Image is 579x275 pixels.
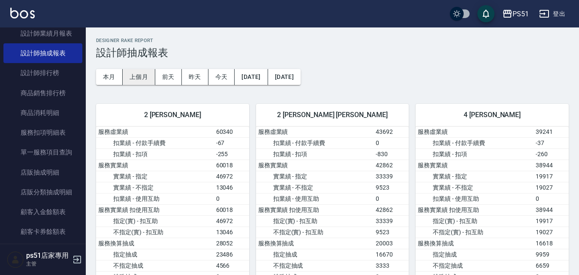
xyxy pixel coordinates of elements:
[214,260,249,271] td: 4566
[214,182,249,193] td: 13046
[3,83,82,103] a: 商品銷售排行榜
[96,127,214,138] td: 服務虛業績
[416,215,534,227] td: 指定(實) - 扣互助
[477,5,495,22] button: save
[214,148,249,160] td: -255
[106,111,239,119] span: 2 [PERSON_NAME]
[256,193,374,204] td: 扣業績 - 使用互助
[416,127,534,138] td: 服務虛業績
[534,249,569,260] td: 9959
[235,69,268,85] button: [DATE]
[256,238,374,249] td: 服務換算抽成
[3,24,82,43] a: 設計師業績月報表
[499,5,532,23] button: PS51
[96,193,214,204] td: 扣業績 - 使用互助
[374,148,409,160] td: -830
[3,142,82,162] a: 單一服務項目查詢
[96,69,123,85] button: 本月
[416,249,534,260] td: 指定抽成
[416,260,534,271] td: 不指定抽成
[534,204,569,215] td: 38944
[416,204,534,215] td: 服務實業績 扣使用互助
[416,171,534,182] td: 實業績 - 指定
[96,171,214,182] td: 實業績 - 指定
[123,69,155,85] button: 上個月
[256,137,374,148] td: 扣業績 - 付款手續費
[182,69,208,85] button: 昨天
[3,163,82,182] a: 店販抽成明細
[416,160,534,171] td: 服務實業績
[426,111,558,119] span: 4 [PERSON_NAME]
[374,238,409,249] td: 20003
[96,227,214,238] td: 不指定(實) - 扣互助
[3,182,82,202] a: 店販分類抽成明細
[374,215,409,227] td: 33339
[416,137,534,148] td: 扣業績 - 付款手續費
[374,204,409,215] td: 42862
[416,148,534,160] td: 扣業績 - 扣項
[374,249,409,260] td: 16670
[416,227,534,238] td: 不指定(實) - 扣互助
[256,204,374,215] td: 服務實業績 扣使用互助
[256,215,374,227] td: 指定(實) - 扣互助
[96,182,214,193] td: 實業績 - 不指定
[534,238,569,249] td: 16618
[3,242,82,262] a: 每日非現金明細
[416,182,534,193] td: 實業績 - 不指定
[26,251,70,260] h5: ps51店家專用
[416,238,534,249] td: 服務換算抽成
[374,171,409,182] td: 33339
[3,222,82,242] a: 顧客卡券餘額表
[3,202,82,222] a: 顧客入金餘額表
[256,260,374,271] td: 不指定抽成
[256,148,374,160] td: 扣業績 - 扣項
[534,193,569,204] td: 0
[3,63,82,83] a: 設計師排行榜
[256,249,374,260] td: 指定抽成
[3,123,82,142] a: 服務扣項明細表
[374,127,409,138] td: 43692
[513,9,529,19] div: PS51
[534,215,569,227] td: 19917
[534,160,569,171] td: 38944
[268,69,301,85] button: [DATE]
[214,227,249,238] td: 13046
[208,69,235,85] button: 今天
[534,182,569,193] td: 19027
[10,8,35,18] img: Logo
[256,171,374,182] td: 實業績 - 指定
[374,260,409,271] td: 3333
[534,260,569,271] td: 6659
[96,160,214,171] td: 服務實業績
[3,43,82,63] a: 設計師抽成報表
[266,111,399,119] span: 2 [PERSON_NAME] [PERSON_NAME]
[96,47,569,59] h3: 設計師抽成報表
[214,171,249,182] td: 46972
[214,215,249,227] td: 46972
[96,238,214,249] td: 服務換算抽成
[534,171,569,182] td: 19917
[96,215,214,227] td: 指定(實) - 扣互助
[374,160,409,171] td: 42862
[536,6,569,22] button: 登出
[534,137,569,148] td: -37
[534,127,569,138] td: 39241
[214,204,249,215] td: 60018
[256,127,374,138] td: 服務虛業績
[3,103,82,123] a: 商品消耗明細
[534,227,569,238] td: 19027
[416,193,534,204] td: 扣業績 - 使用互助
[374,137,409,148] td: 0
[256,160,374,171] td: 服務實業績
[374,182,409,193] td: 9523
[7,251,24,268] img: Person
[374,193,409,204] td: 0
[374,227,409,238] td: 9523
[96,204,214,215] td: 服務實業績 扣使用互助
[155,69,182,85] button: 前天
[534,148,569,160] td: -260
[214,193,249,204] td: 0
[96,38,569,43] h2: Designer Rake Report
[256,227,374,238] td: 不指定(實) - 扣互助
[96,249,214,260] td: 指定抽成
